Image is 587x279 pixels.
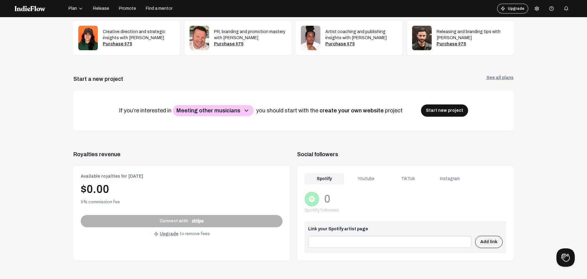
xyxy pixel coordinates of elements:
iframe: Toggle Customer Support [556,248,575,267]
div: Artist coaching and publishing insights with [PERSON_NAME] [325,29,397,41]
span: Connect with [160,218,188,224]
img: stripe_logo_white.svg [192,219,204,224]
button: Release [89,4,113,13]
button: Promote [115,4,140,13]
button: Meeting other musicians [173,105,254,116]
div: Start a new project [73,75,123,83]
span: you should start with the [256,107,319,114]
span: Release [93,6,109,12]
span: to remove fees [180,231,210,237]
img: Spotify.svg [308,195,316,203]
span: Find a mentor [146,6,172,12]
button: Find a mentor [142,4,176,13]
div: Purchase $75 [325,41,397,47]
span: If you’re interested in [119,107,173,114]
div: 0 [324,193,330,205]
span: Royalties revenue [73,150,290,159]
div: $0.00 [81,183,282,195]
span: project [385,107,404,114]
div: Releasing and branding tips with [PERSON_NAME] [437,29,509,41]
div: Purchase $75 [437,41,509,47]
button: Start new project [421,104,468,117]
button: Plan [65,4,87,13]
div: Instagram [430,173,470,184]
span: Spotify followers [305,208,339,213]
button: Add link [475,236,503,248]
span: Plan [68,6,77,12]
span: Social followers [297,150,514,159]
div: Purchase $75 [214,41,286,47]
div: PR, branding and promotion mastery with [PERSON_NAME] [214,29,286,41]
div: TikTok [388,173,428,184]
div: Link your Spotify artist page [308,226,503,236]
button: Upgrade [497,4,528,13]
span: create your own website [319,107,385,114]
a: See all plans [486,75,514,83]
div: Spotify [305,173,344,184]
div: Available royalties for [DATE] [81,173,282,179]
span: Upgrade [160,231,179,237]
span: Promote [119,6,136,12]
div: Creative direction and strategic insights with [PERSON_NAME] [103,29,175,41]
img: indieflow-logo-white.svg [15,6,45,11]
div: Purchase $75 [103,41,175,47]
div: 5% commission fee [81,199,282,205]
div: Youtube [346,173,386,184]
button: Connect with [81,215,282,227]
